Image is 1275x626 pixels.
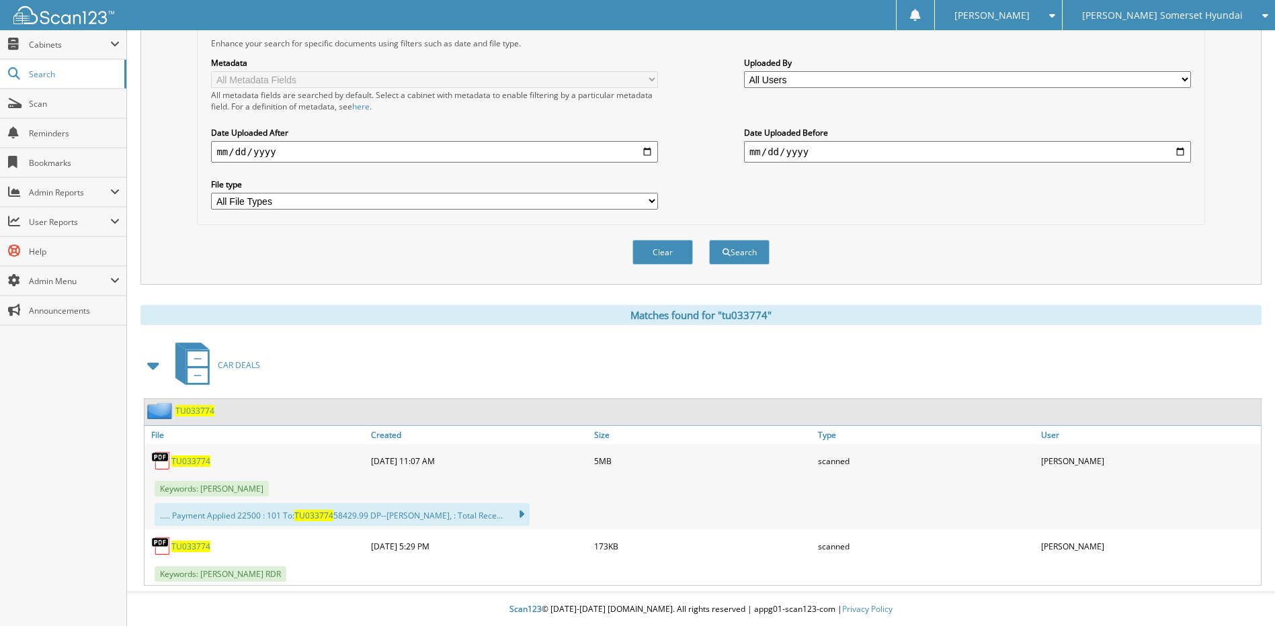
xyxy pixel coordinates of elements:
[127,593,1275,626] div: © [DATE]-[DATE] [DOMAIN_NAME]. All rights reserved | appg01-scan123-com |
[29,187,110,198] span: Admin Reports
[211,179,658,190] label: File type
[709,240,770,265] button: Search
[842,603,893,615] a: Privacy Policy
[632,240,693,265] button: Clear
[368,447,591,474] div: [DATE] 11:07 AM
[211,127,658,138] label: Date Uploaded After
[29,246,120,257] span: Help
[29,305,120,316] span: Announcements
[155,566,286,582] span: Keywords: [PERSON_NAME] RDR
[744,141,1191,163] input: end
[509,603,542,615] span: Scan123
[155,481,269,496] span: Keywords: [PERSON_NAME]
[954,11,1030,19] span: [PERSON_NAME]
[815,533,1038,560] div: scanned
[211,89,658,112] div: All metadata fields are searched by default. Select a cabinet with metadata to enable filtering b...
[591,447,814,474] div: 5MB
[211,141,658,163] input: start
[1038,447,1261,474] div: [PERSON_NAME]
[815,447,1038,474] div: scanned
[1038,533,1261,560] div: [PERSON_NAME]
[1082,11,1243,19] span: [PERSON_NAME] Somerset Hyundai
[13,6,114,24] img: scan123-logo-white.svg
[815,426,1038,444] a: Type
[352,101,370,112] a: here
[29,39,110,50] span: Cabinets
[591,533,814,560] div: 173KB
[145,426,368,444] a: File
[211,57,658,69] label: Metadata
[151,536,171,556] img: PDF.png
[29,128,120,139] span: Reminders
[368,426,591,444] a: Created
[175,405,214,416] a: TU033774
[218,359,260,371] span: CAR DEALS
[1208,562,1275,626] iframe: Chat Widget
[167,339,260,392] a: CAR DEALS
[294,510,333,521] span: TU033774
[368,533,591,560] div: [DATE] 5:29 PM
[744,127,1191,138] label: Date Uploaded Before
[147,402,175,419] img: folder2.png
[744,57,1191,69] label: Uploaded By
[171,541,210,552] a: TU033774
[155,503,530,526] div: ..... Payment Applied 22500 : 101 To: 58429.99 DP--[PERSON_NAME], : Total Rece...
[591,426,814,444] a: Size
[204,38,1197,49] div: Enhance your search for specific documents using filters such as date and file type.
[151,451,171,471] img: PDF.png
[171,455,210,467] a: TU033774
[29,216,110,228] span: User Reports
[140,305,1262,325] div: Matches found for "tu033774"
[29,69,118,80] span: Search
[1038,426,1261,444] a: User
[29,98,120,109] span: Scan
[29,275,110,287] span: Admin Menu
[29,157,120,169] span: Bookmarks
